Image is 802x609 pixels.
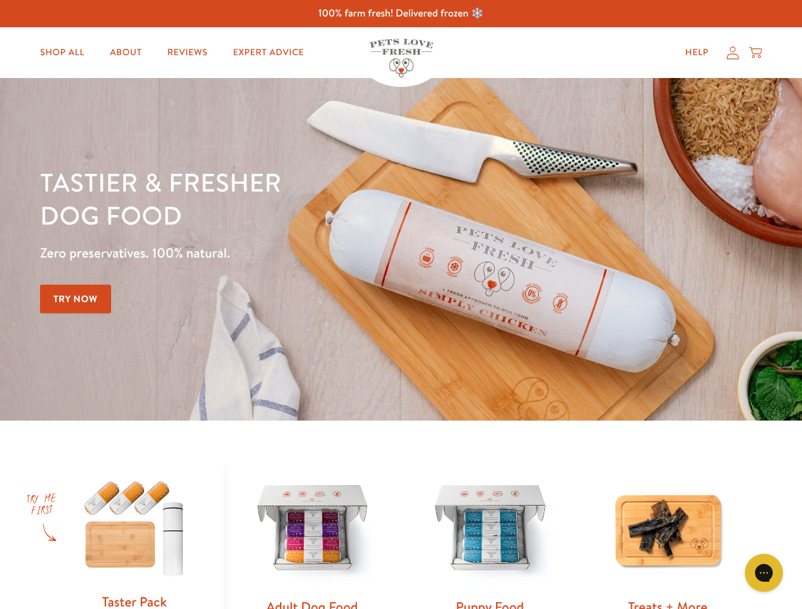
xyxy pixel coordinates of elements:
[40,285,111,313] a: Try Now
[30,40,95,65] a: Shop All
[40,166,521,232] h1: Tastier & fresher dog food
[675,40,719,65] a: Help
[370,39,433,77] img: Pets Love Fresh
[40,242,521,265] p: Zero preservatives. 100% natural.
[157,40,217,65] a: Reviews
[100,40,152,65] a: About
[223,40,314,65] a: Expert Advice
[739,549,789,596] iframe: Gorgias live chat messenger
